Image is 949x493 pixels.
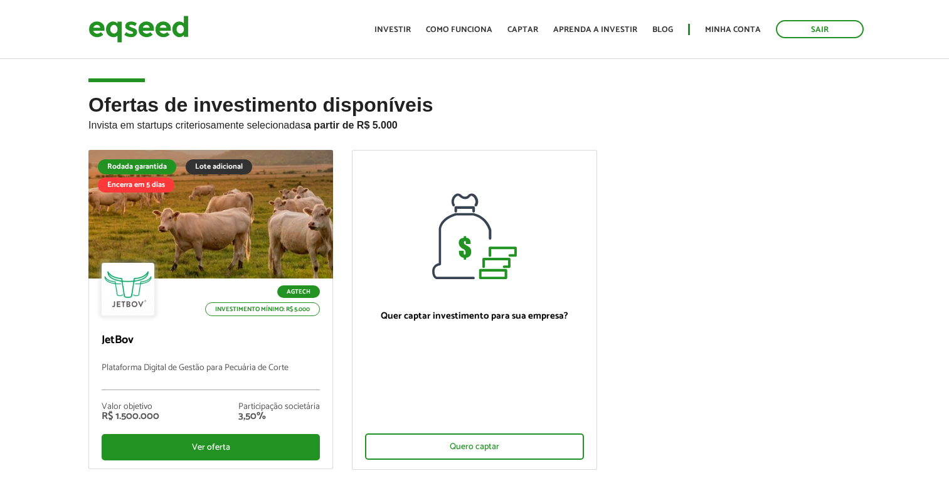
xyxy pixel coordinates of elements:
[352,150,596,470] a: Quer captar investimento para sua empresa? Quero captar
[238,403,320,411] div: Participação societária
[652,26,673,34] a: Blog
[98,178,174,193] div: Encerra em 5 dias
[102,334,320,347] p: JetBov
[553,26,637,34] a: Aprenda a investir
[776,20,864,38] a: Sair
[507,26,538,34] a: Captar
[305,120,398,130] strong: a partir de R$ 5.000
[205,302,320,316] p: Investimento mínimo: R$ 5.000
[705,26,761,34] a: Minha conta
[102,411,159,421] div: R$ 1.500.000
[277,285,320,298] p: Agtech
[102,434,320,460] div: Ver oferta
[88,13,189,46] img: EqSeed
[374,26,411,34] a: Investir
[88,150,333,469] a: Rodada garantida Lote adicional Encerra em 5 dias Agtech Investimento mínimo: R$ 5.000 JetBov Pla...
[365,310,583,322] p: Quer captar investimento para sua empresa?
[186,159,252,174] div: Lote adicional
[88,94,861,150] h2: Ofertas de investimento disponíveis
[426,26,492,34] a: Como funciona
[88,116,861,131] p: Invista em startups criteriosamente selecionadas
[365,433,583,460] div: Quero captar
[238,411,320,421] div: 3,50%
[102,363,320,390] p: Plataforma Digital de Gestão para Pecuária de Corte
[98,159,176,174] div: Rodada garantida
[102,403,159,411] div: Valor objetivo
